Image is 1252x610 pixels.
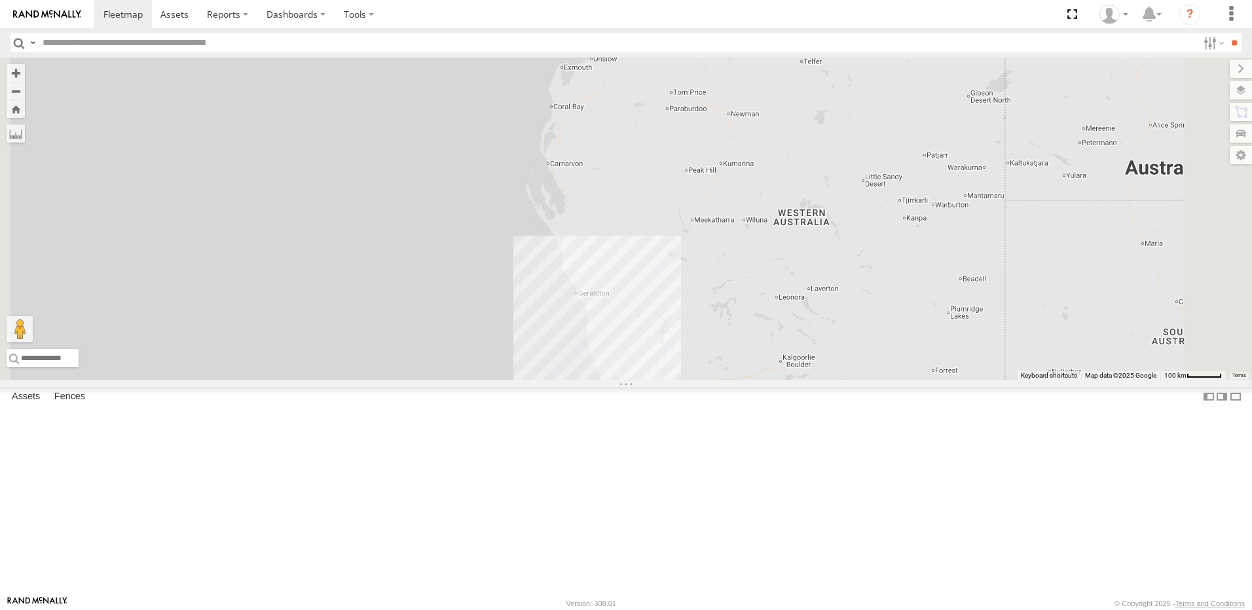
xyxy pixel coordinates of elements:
[7,597,67,610] a: Visit our Website
[1095,5,1133,24] div: Michaella Mc Laughlin
[1215,387,1228,406] label: Dock Summary Table to the Right
[1114,600,1245,607] div: © Copyright 2025 -
[7,82,25,100] button: Zoom out
[1160,371,1226,380] button: Map Scale: 100 km per 50 pixels
[7,124,25,143] label: Measure
[1085,372,1156,379] span: Map data ©2025 Google
[1021,371,1077,380] button: Keyboard shortcuts
[1202,387,1215,406] label: Dock Summary Table to the Left
[1175,600,1245,607] a: Terms and Conditions
[1198,33,1226,52] label: Search Filter Options
[1232,373,1246,378] a: Terms (opens in new tab)
[7,100,25,118] button: Zoom Home
[566,600,616,607] div: Version: 308.01
[7,316,33,342] button: Drag Pegman onto the map to open Street View
[28,33,38,52] label: Search Query
[5,387,46,406] label: Assets
[1164,372,1187,379] span: 100 km
[1230,146,1252,164] label: Map Settings
[7,64,25,82] button: Zoom in
[1229,387,1242,406] label: Hide Summary Table
[13,10,81,19] img: rand-logo.svg
[1179,4,1200,25] i: ?
[48,387,92,406] label: Fences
